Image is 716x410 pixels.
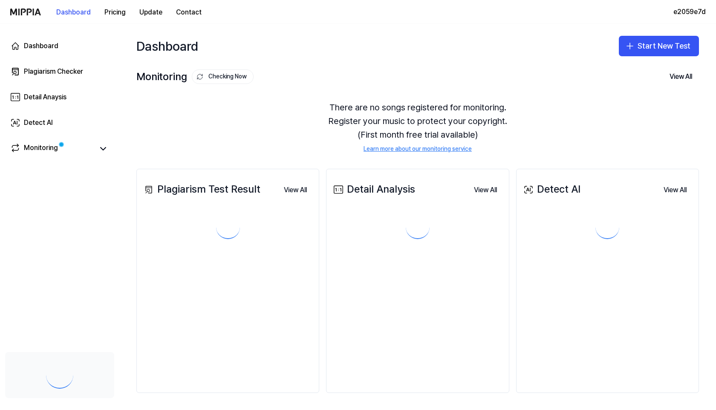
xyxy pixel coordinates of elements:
div: Dashboard [136,32,198,60]
button: View All [467,182,504,199]
div: Detect AI [24,118,53,128]
img: logo [10,9,41,15]
button: View All [663,68,699,85]
div: Detect AI [522,181,580,197]
a: View All [467,181,504,199]
button: Contact [169,4,208,21]
div: Monitoring [136,69,254,85]
button: Checking Now [192,69,254,84]
a: Learn more about our monitoring service [364,145,472,153]
a: Plagiarism Checker [5,61,114,82]
button: Start New Test [619,36,699,56]
a: Detect AI [5,113,114,133]
div: Plagiarism Checker [24,66,83,77]
div: Detail Anaysis [24,92,66,102]
div: There are no songs registered for monitoring. Register your music to protect your copyright. (Fir... [136,90,699,164]
div: Dashboard [24,41,58,51]
a: Detail Anaysis [5,87,114,107]
button: View All [657,182,693,199]
div: Detail Analysis [332,181,415,197]
button: Update [133,4,169,21]
button: Dashboard [49,4,98,21]
div: Plagiarism Test Result [142,181,260,197]
button: Pricing [98,4,133,21]
a: View All [657,181,693,199]
button: e2059e7d [673,7,706,17]
a: Dashboard [5,36,114,56]
a: Monitoring [10,143,94,155]
a: View All [277,181,314,199]
div: Monitoring [24,143,58,155]
button: View All [277,182,314,199]
a: Update [133,0,169,24]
